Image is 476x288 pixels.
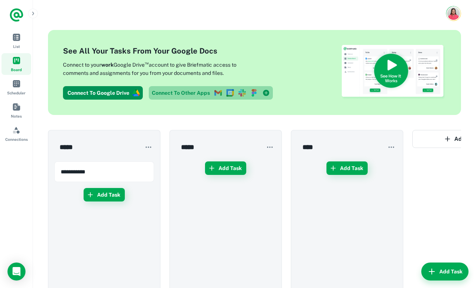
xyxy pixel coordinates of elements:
a: Logo [9,7,24,22]
sup: ™ [145,60,149,66]
a: Notes [1,100,31,121]
button: Add Task [326,161,368,175]
a: Scheduler [1,76,31,98]
a: List [1,30,31,52]
span: Connections [5,136,28,142]
a: Connections [1,123,31,145]
button: Add Task [421,263,469,281]
a: Board [1,53,31,75]
button: Add Task [84,188,125,201]
button: Account button [446,6,461,21]
p: Connect to your Google Drive account to give Briefmatic access to comments and assignments for yo... [63,60,262,77]
button: Add Task [205,161,246,175]
span: List [13,43,20,49]
span: Notes [11,113,22,119]
span: Board [11,67,22,73]
button: Connect To Google Drive [63,86,143,100]
img: See How Briefmatic Works [341,45,446,100]
div: Open Intercom Messenger [7,263,25,281]
span: Scheduler [7,90,25,96]
b: work [101,62,114,68]
a: Connect To Other Apps [149,86,273,100]
h4: See All Your Tasks From Your Google Docs [63,45,273,57]
img: Jessa Migrino [447,7,460,20]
